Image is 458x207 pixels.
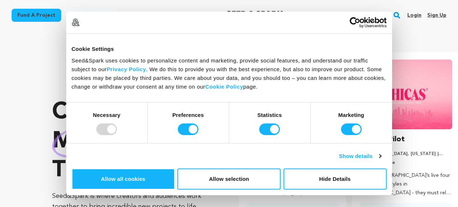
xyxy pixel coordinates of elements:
[359,160,452,166] p: Comedy, Drama
[226,11,283,20] img: Seed&Spark Logo Dark Mode
[177,169,281,190] button: Allow selection
[359,171,452,197] p: Four [DEMOGRAPHIC_DATA]’s live four different lifestyles in [GEOGRAPHIC_DATA] - they must rely on...
[52,125,115,158] img: hand sketched image
[359,60,452,129] img: CHICAS Pilot image
[205,83,243,89] a: Cookie Policy
[427,9,446,21] a: Sign up
[172,111,204,118] strong: Preferences
[339,152,381,161] a: Show details
[12,9,61,22] a: Fund a project
[107,66,146,72] a: Privacy Policy
[72,45,387,53] div: Cookie Settings
[338,111,364,118] strong: Marketing
[72,169,175,190] button: Allow all cookies
[359,151,452,157] p: [GEOGRAPHIC_DATA], [US_STATE] | Series
[93,111,121,118] strong: Necessary
[257,111,282,118] strong: Statistics
[72,19,80,27] img: logo
[323,17,387,28] a: Usercentrics Cookiebot - opens in a new window
[72,56,387,91] div: Seed&Spark uses cookies to personalize content and marketing, provide social features, and unders...
[407,9,421,21] a: Login
[226,11,283,20] a: Seed&Spark Homepage
[66,9,117,22] a: Start a project
[52,98,210,185] p: Crowdfunding that .
[283,169,387,190] button: Hide Details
